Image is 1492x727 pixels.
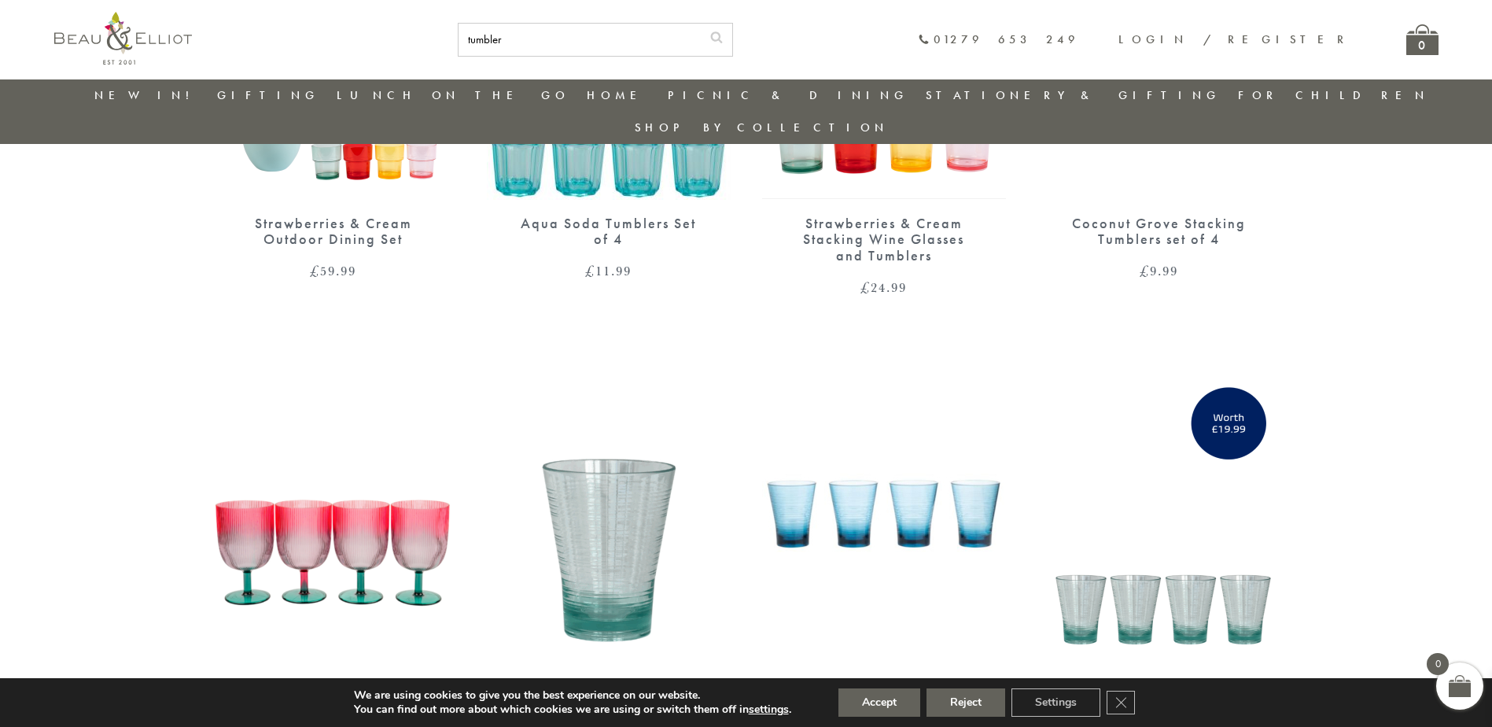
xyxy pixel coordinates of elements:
[1107,691,1135,714] button: Close GDPR Cookie Banner
[585,261,595,280] span: £
[1118,31,1351,47] a: Login / Register
[927,688,1005,717] button: Reject
[310,261,356,280] bdi: 59.99
[1406,24,1439,55] a: 0
[926,87,1221,103] a: Stationery & Gifting
[668,87,908,103] a: Picnic & Dining
[860,278,871,297] span: £
[635,120,889,135] a: Shop by collection
[337,87,569,103] a: Lunch On The Go
[587,87,650,103] a: Home
[239,216,428,248] div: Strawberries & Cream Outdoor Dining Set
[310,261,320,280] span: £
[762,357,1006,672] img: Blue Linear Re-usable Tumbler set of 4
[514,216,703,248] div: Aqua Soda Tumblers Set of 4
[212,357,455,672] img: Coconut Grove stacking wine tumblers
[54,12,192,65] img: logo
[94,87,200,103] a: New in!
[790,216,978,264] div: Strawberries & Cream Stacking Wine Glasses and Tumblers
[354,688,791,703] p: We are using cookies to give you the best experience on our website.
[749,703,789,717] button: settings
[860,278,907,297] bdi: 24.99
[1238,87,1429,103] a: For Children
[354,703,791,717] p: You can find out more about which cookies we are using or switch them off in .
[1427,653,1449,675] span: 0
[1065,216,1254,248] div: Coconut Grove Stacking Tumblers set of 4
[217,87,319,103] a: Gifting
[918,33,1079,46] a: 01279 653 249
[1037,357,1281,672] img: Recycled Look Tumbler set of 4
[459,24,701,56] input: SEARCH
[1011,688,1100,717] button: Settings
[1140,261,1178,280] bdi: 9.99
[1140,261,1150,280] span: £
[585,261,632,280] bdi: 11.99
[838,688,920,717] button: Accept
